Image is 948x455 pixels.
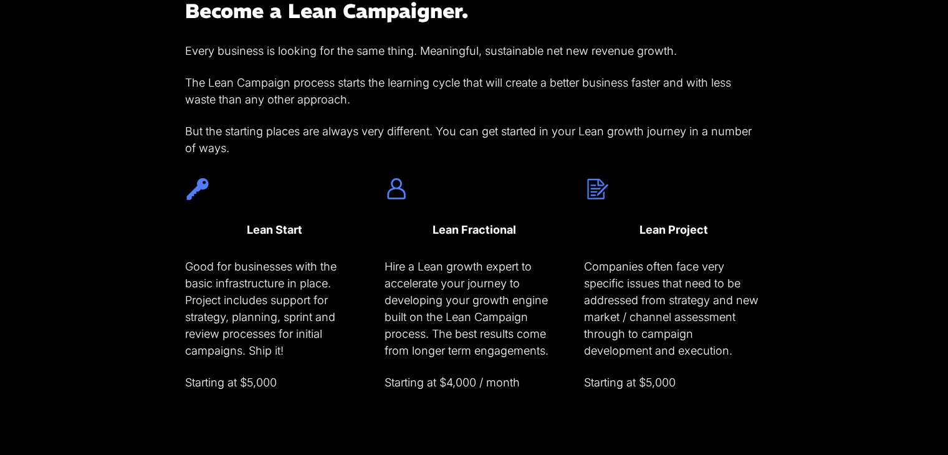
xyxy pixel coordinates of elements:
[185,123,764,156] span: But the starting places are always very different. You can get started in your Lean growth journe...
[384,258,563,359] span: Hire a Lean growth expert to accelerate your journey to developing your growth engine built on th...
[583,374,763,391] span: Starting at $5,000
[185,221,365,238] p: Lean Start
[384,221,563,238] p: Lean Fractional
[185,42,764,59] span: Every business is looking for the same thing. Meaningful, sustainable net new revenue growth.
[583,258,763,359] span: Companies often face very specific issues that need to be addressed from strategy and new market ...
[185,258,365,359] span: Good for businesses with the basic infrastructure in place. Project includes support for strategy...
[384,374,563,391] span: Starting at $4,000 / month
[583,221,763,238] p: Lean Project
[185,374,365,391] span: Starting at $5,000
[185,74,764,108] span: The Lean Campaign process starts the learning cycle that will create a better business faster and...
